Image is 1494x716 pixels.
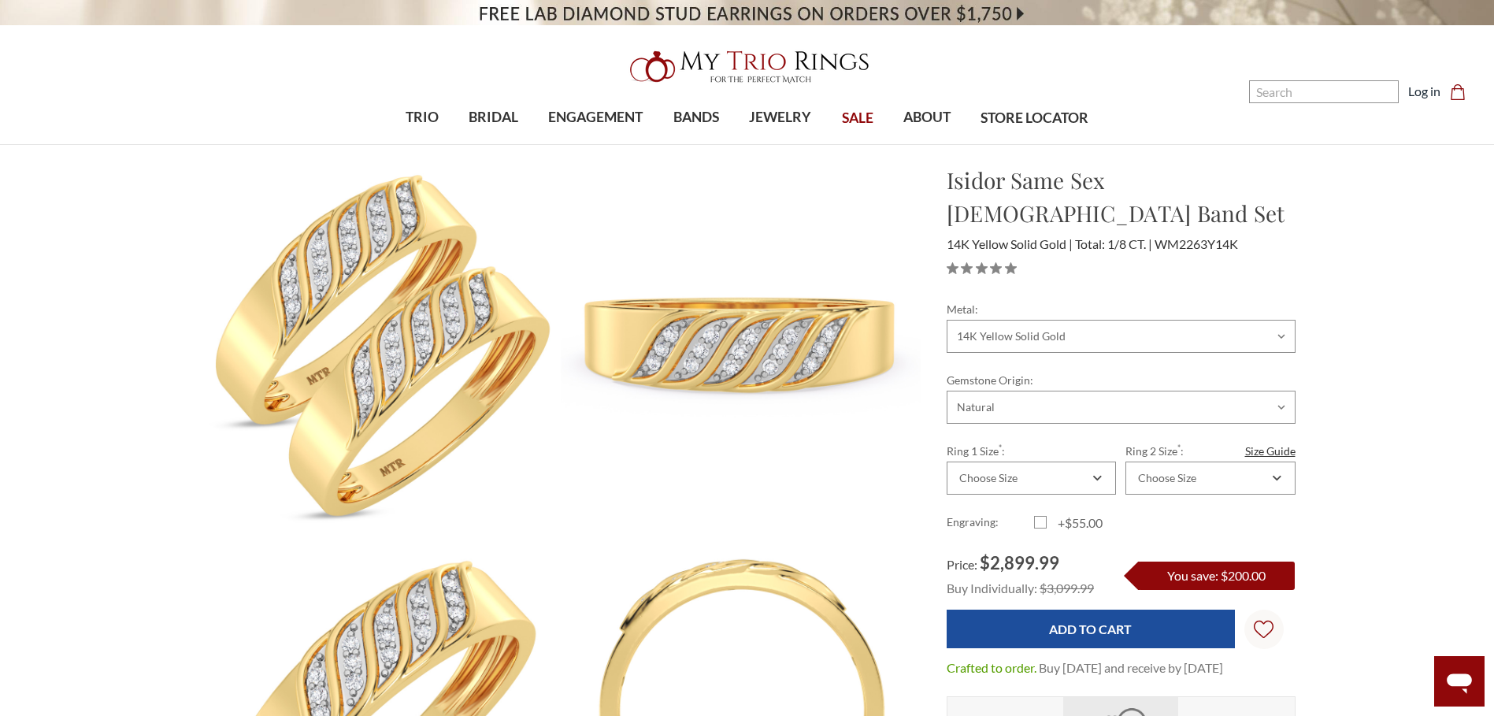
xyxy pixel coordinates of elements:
[1125,443,1295,459] label: Ring 2 Size :
[548,107,643,128] span: ENGAGEMENT
[947,372,1296,388] label: Gemstone Origin:
[903,107,951,128] span: ABOUT
[1408,82,1440,101] a: Log in
[947,462,1116,495] div: Combobox
[947,443,1116,459] label: Ring 1 Size :
[966,93,1103,144] a: STORE LOCATOR
[658,92,734,143] a: BANDS
[1450,82,1475,101] a: Cart with 0 items
[1249,80,1399,103] input: Search
[1075,236,1152,251] span: Total: 1/8 CT.
[1040,581,1094,595] span: $3,099.99
[947,301,1296,317] label: Metal:
[947,236,1073,251] span: 14K Yellow Solid Gold
[919,143,935,145] button: submenu toggle
[888,92,966,143] a: ABOUT
[414,143,430,145] button: submenu toggle
[1167,568,1266,583] span: You save: $200.00
[1450,84,1466,100] svg: cart.cart_preview
[454,92,533,143] a: BRIDAL
[1138,472,1196,484] div: Choose Size
[981,108,1088,128] span: STORE LOCATOR
[621,42,873,92] img: My Trio Rings
[433,42,1061,92] a: My Trio Rings
[673,107,719,128] span: BANDS
[959,472,1018,484] div: Choose Size
[947,164,1296,230] h1: Isidor Same Sex [DEMOGRAPHIC_DATA] Band Set
[980,552,1059,573] span: $2,899.99
[1034,514,1121,532] label: +$55.00
[1125,462,1295,495] div: Combobox
[1039,658,1223,677] dd: Buy [DATE] and receive by [DATE]
[947,610,1235,648] input: Add to Cart
[486,143,502,145] button: submenu toggle
[406,107,439,128] span: TRIO
[1254,570,1273,688] svg: Wish Lists
[947,581,1037,595] span: Buy Individually:
[469,107,518,128] span: BRIDAL
[588,143,603,145] button: submenu toggle
[1244,610,1284,649] a: Wish Lists
[1245,443,1296,459] a: Size Guide
[947,658,1036,677] dt: Crafted to order.
[947,557,977,572] span: Price:
[734,92,826,143] a: JEWELRY
[773,143,788,145] button: submenu toggle
[533,92,658,143] a: ENGAGEMENT
[842,108,873,128] span: SALE
[826,93,888,144] a: SALE
[947,514,1034,532] label: Engraving:
[200,165,560,525] img: Photo of Isidor 1/8 ct tw. Diamond Same Sex Mens Band Set 14K Yellow Gold [WM2263Y]
[391,92,454,143] a: TRIO
[749,107,811,128] span: JEWELRY
[561,165,921,525] img: Photo of Isidor 1/8 ct tw. Diamond Same Sex Mens Band Set 14K Yellow Gold [BT2263YM]
[688,143,704,145] button: submenu toggle
[1155,236,1238,251] span: WM2263Y14K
